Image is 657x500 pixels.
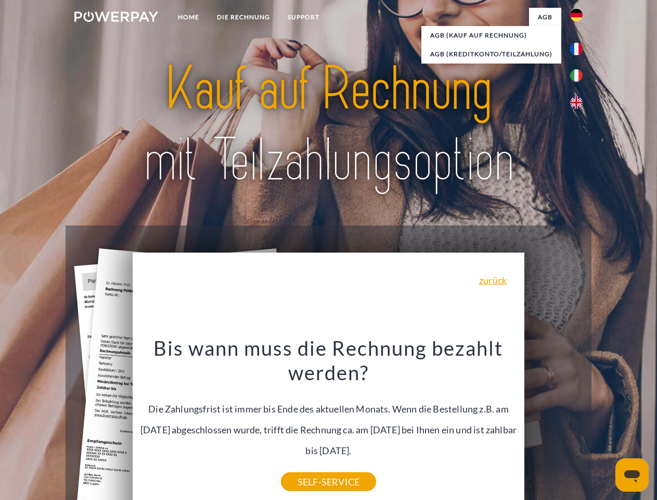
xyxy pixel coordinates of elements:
[570,96,583,109] img: en
[421,45,561,64] a: AGB (Kreditkonto/Teilzahlung)
[99,50,558,199] img: title-powerpay_de.svg
[281,472,376,491] a: SELF-SERVICE
[74,11,158,22] img: logo-powerpay-white.svg
[421,26,561,45] a: AGB (Kauf auf Rechnung)
[139,335,519,385] h3: Bis wann muss die Rechnung bezahlt werden?
[139,335,519,482] div: Die Zahlungsfrist ist immer bis Ende des aktuellen Monats. Wenn die Bestellung z.B. am [DATE] abg...
[615,458,649,492] iframe: Schaltfläche zum Öffnen des Messaging-Fensters
[279,8,328,27] a: SUPPORT
[570,9,583,21] img: de
[529,8,561,27] a: agb
[479,276,507,285] a: zurück
[570,43,583,55] img: fr
[570,69,583,82] img: it
[169,8,208,27] a: Home
[208,8,279,27] a: DIE RECHNUNG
